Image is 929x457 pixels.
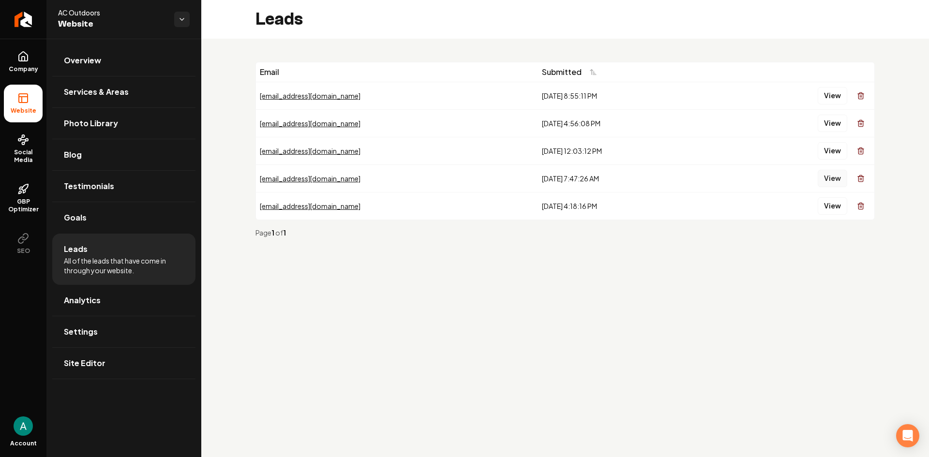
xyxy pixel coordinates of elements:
span: Account [10,440,37,447]
span: of [275,228,283,237]
strong: 1 [283,228,286,237]
div: [DATE] 12:03:12 PM [542,146,713,156]
span: SEO [13,247,34,255]
span: Company [5,65,42,73]
div: [DATE] 4:56:08 PM [542,118,713,128]
a: Analytics [52,285,195,316]
span: Leads [64,243,88,255]
button: Submitted [542,63,603,81]
div: [EMAIL_ADDRESS][DOMAIN_NAME] [260,201,534,211]
span: AC Outdoors [58,8,166,17]
button: SEO [4,225,43,263]
button: View [818,87,847,104]
button: View [818,142,847,160]
a: GBP Optimizer [4,176,43,221]
img: Andrew Chema [14,416,33,436]
button: View [818,197,847,215]
div: [DATE] 7:47:26 AM [542,174,713,183]
a: Company [4,43,43,81]
span: Settings [64,326,98,338]
span: Website [7,107,40,115]
div: Email [260,66,534,78]
a: Blog [52,139,195,170]
a: Photo Library [52,108,195,139]
span: Website [58,17,166,31]
span: GBP Optimizer [4,198,43,213]
a: Goals [52,202,195,233]
div: [EMAIL_ADDRESS][DOMAIN_NAME] [260,146,534,156]
div: [DATE] 8:55:11 PM [542,91,713,101]
img: Rebolt Logo [15,12,32,27]
div: [EMAIL_ADDRESS][DOMAIN_NAME] [260,118,534,128]
a: Testimonials [52,171,195,202]
a: Settings [52,316,195,347]
span: Analytics [64,295,101,306]
span: Blog [64,149,82,161]
h2: Leads [255,10,303,29]
span: Submitted [542,66,582,78]
span: Site Editor [64,357,105,369]
button: View [818,115,847,132]
span: Services & Areas [64,86,129,98]
span: Photo Library [64,118,118,129]
div: Open Intercom Messenger [896,424,919,447]
a: Social Media [4,126,43,172]
span: All of the leads that have come in through your website. [64,256,184,275]
div: [EMAIL_ADDRESS][DOMAIN_NAME] [260,91,534,101]
a: Site Editor [52,348,195,379]
span: Page [255,228,271,237]
button: Open user button [14,416,33,436]
div: [DATE] 4:18:16 PM [542,201,713,211]
button: View [818,170,847,187]
span: Testimonials [64,180,114,192]
strong: 1 [271,228,275,237]
span: Social Media [4,148,43,164]
span: Goals [64,212,87,223]
a: Overview [52,45,195,76]
span: Overview [64,55,101,66]
a: Services & Areas [52,76,195,107]
div: [EMAIL_ADDRESS][DOMAIN_NAME] [260,174,534,183]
